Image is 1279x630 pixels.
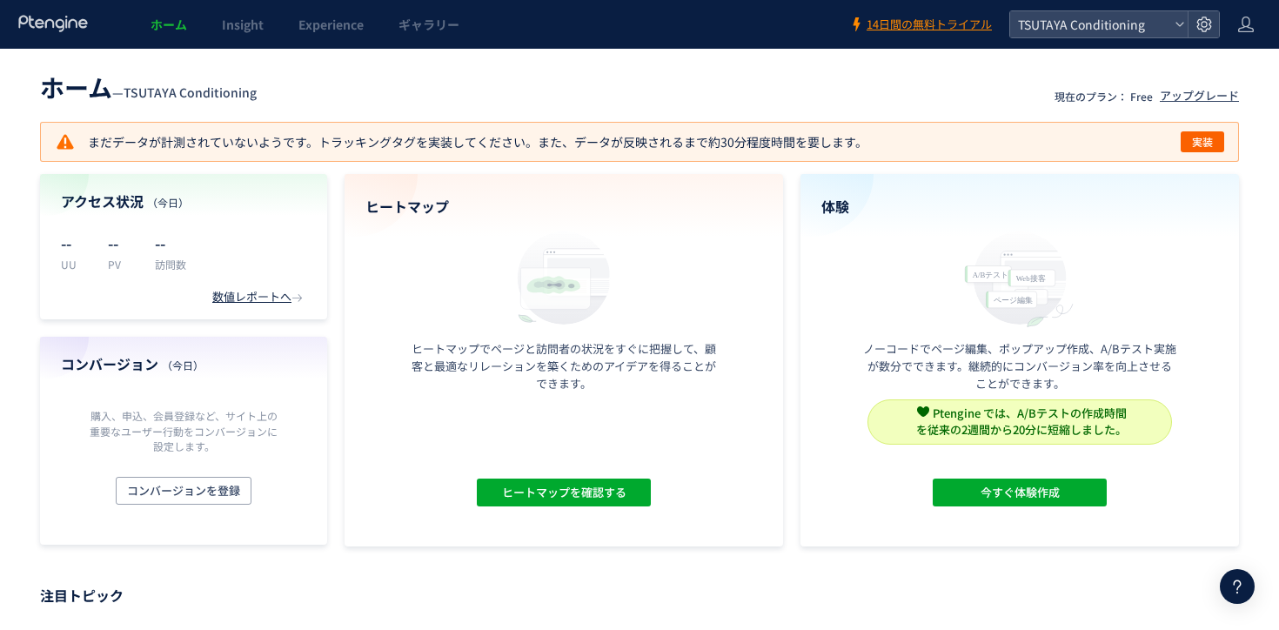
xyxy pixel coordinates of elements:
p: PV [108,257,134,271]
span: ヒートマップを確認する [502,479,626,506]
span: ギャラリー [398,16,459,33]
button: 今すぐ体験作成 [933,479,1107,506]
button: コンバージョンを登録 [116,477,251,505]
div: 数値レポートへ [212,289,306,305]
p: 訪問数 [155,257,186,271]
span: 実装 [1192,131,1213,152]
span: TSUTAYA Conditioning [1013,11,1168,37]
p: ヒートマップでページと訪問者の状況をすぐに把握して、顧客と最適なリレーションを築くためのアイデアを得ることができます。 [407,340,720,392]
span: （今日） [162,358,204,372]
span: ホーム [40,70,112,104]
p: UU [61,257,87,271]
button: 実装 [1181,131,1224,152]
span: 今すぐ体験作成 [981,479,1060,506]
h4: ヒートマップ [365,197,762,217]
p: 現在のプラン： Free [1055,89,1153,104]
p: 購入、申込、会員登録など、サイト上の重要なユーザー行動をコンバージョンに設定します。 [85,408,282,452]
div: — [40,70,257,104]
img: home_experience_onbo_jp-C5-EgdA0.svg [956,227,1083,329]
span: コンバージョンを登録 [127,477,240,505]
p: -- [61,229,87,257]
p: -- [108,229,134,257]
span: TSUTAYA Conditioning [124,84,257,101]
button: ヒートマップを確認する [477,479,651,506]
p: 注目トピック [40,581,1239,609]
p: まだデータが計測されていないようです。トラッキングタグを実装してください。また、データが反映されるまで約30分程度時間を要します。 [55,131,867,152]
span: ホーム [151,16,187,33]
a: 14日間の無料トライアル [849,17,992,33]
h4: コンバージョン [61,354,306,374]
span: Insight [222,16,264,33]
p: ノーコードでページ編集、ポップアップ作成、A/Bテスト実施が数分でできます。継続的にコンバージョン率を向上させることができます。 [863,340,1176,392]
span: Experience [298,16,364,33]
h4: 体験 [821,197,1218,217]
span: Ptengine では、A/Bテストの作成時間 を従来の2週間から20分に短縮しました。 [916,405,1127,438]
h4: アクセス状況 [61,191,306,211]
p: -- [155,229,186,257]
span: 14日間の無料トライアル [867,17,992,33]
img: svg+xml,%3c [917,405,929,418]
div: アップグレード [1160,88,1239,104]
span: （今日） [147,195,189,210]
